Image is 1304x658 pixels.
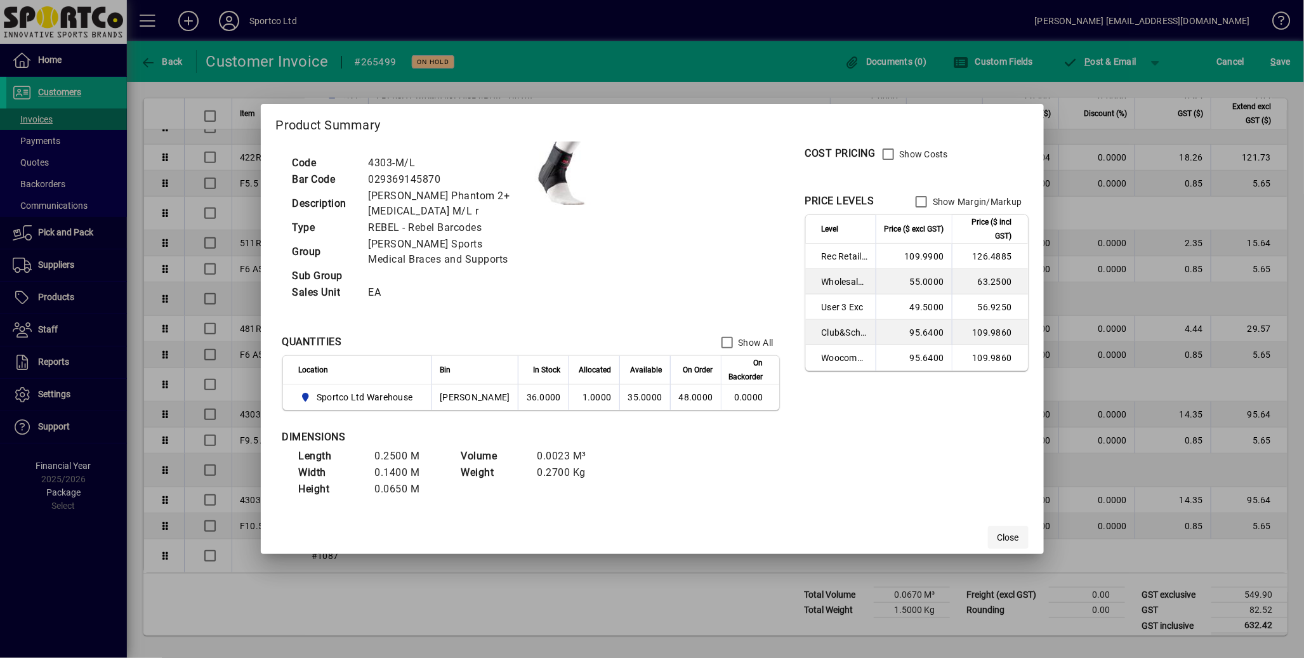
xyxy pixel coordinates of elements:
button: Close [988,526,1029,549]
td: [PERSON_NAME] Phantom 2+ [MEDICAL_DATA] M/L r [362,188,530,220]
td: 4303-M/L [362,155,530,171]
div: PRICE LEVELS [805,194,874,209]
span: In Stock [534,363,561,377]
span: Allocated [579,363,612,377]
td: 0.2700 Kg [531,464,607,481]
span: Rec Retail Inc [822,250,868,263]
span: Level [822,222,839,236]
td: 109.9860 [952,345,1028,371]
td: 109.9860 [952,320,1028,345]
td: Group [286,236,362,268]
td: 63.2500 [952,269,1028,294]
span: Woocommerce Retail [822,352,868,364]
label: Show All [736,336,774,349]
td: 56.9250 [952,294,1028,320]
td: 126.4885 [952,244,1028,269]
td: 0.1400 M [369,464,445,481]
span: On Order [683,363,713,377]
span: Close [998,531,1019,544]
div: COST PRICING [805,146,876,161]
td: 55.0000 [876,269,952,294]
td: 0.2500 M [369,448,445,464]
span: User 3 Exc [822,301,868,313]
td: 0.0023 M³ [531,448,607,464]
td: 0.0000 [721,385,779,410]
td: 1.0000 [569,385,619,410]
span: Price ($ excl GST) [885,222,944,236]
label: Show Margin/Markup [930,195,1022,208]
td: REBEL - Rebel Barcodes [362,220,530,236]
td: Volume [455,448,531,464]
label: Show Costs [897,148,949,161]
td: Bar Code [286,171,362,188]
td: Weight [455,464,531,481]
td: [PERSON_NAME] Sports Medical Braces and Supports [362,236,530,268]
span: Available [631,363,662,377]
span: 48.0000 [679,392,713,402]
h2: Product Summary [261,104,1044,141]
td: 36.0000 [518,385,569,410]
td: Description [286,188,362,220]
div: DIMENSIONS [282,430,600,445]
td: Sub Group [286,268,362,284]
td: 109.9900 [876,244,952,269]
span: Bin [440,363,451,377]
img: contain [530,141,593,205]
td: Width [293,464,369,481]
td: 35.0000 [619,385,670,410]
td: Type [286,220,362,236]
span: Wholesale Exc [822,275,868,288]
span: Price ($ incl GST) [960,215,1012,243]
td: 0.0650 M [369,481,445,497]
td: 95.6400 [876,345,952,371]
span: On Backorder [729,356,763,384]
td: 49.5000 [876,294,952,320]
td: Sales Unit [286,284,362,301]
td: 95.6400 [876,320,952,345]
span: Club&School Exc [822,326,868,339]
td: 029369145870 [362,171,530,188]
span: Sportco Ltd Warehouse [299,390,418,405]
span: Location [299,363,329,377]
td: Height [293,481,369,497]
span: Sportco Ltd Warehouse [317,391,412,404]
div: QUANTITIES [282,334,342,350]
td: [PERSON_NAME] [431,385,517,410]
td: Length [293,448,369,464]
td: EA [362,284,530,301]
td: Code [286,155,362,171]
